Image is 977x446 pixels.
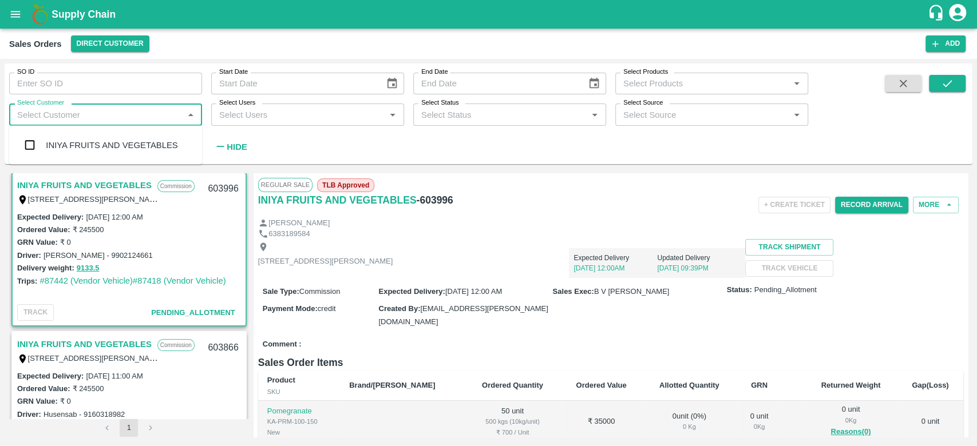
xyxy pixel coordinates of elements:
[211,73,377,94] input: Start Date
[912,381,948,389] b: Gap(Loss)
[60,397,71,405] label: ₹ 0
[913,197,959,213] button: More
[17,397,58,405] label: GRN Value:
[52,9,116,20] b: Supply Chain
[594,287,669,296] span: B V [PERSON_NAME]
[17,277,37,285] label: Trips:
[219,98,255,107] label: Select Users
[201,176,245,202] div: 603996
[268,229,310,240] p: 6383189584
[813,404,888,439] div: 0 unit
[86,372,143,380] label: [DATE] 11:00 AM
[821,381,881,389] b: Returned Weight
[201,334,245,361] div: 603866
[46,139,177,152] div: INIYA FRUITS AND VEGETABLES
[583,73,605,94] button: Choose date
[445,287,502,296] span: [DATE] 12:00 AM
[789,107,804,122] button: Open
[157,339,195,351] p: Commission
[623,98,663,107] label: Select Source
[86,213,143,221] label: [DATE] 12:00 AM
[258,192,417,208] a: INIYA FRUITS AND VEGETABLES
[651,421,727,432] div: 0 Kg
[2,1,29,27] button: open drawer
[657,263,741,273] p: [DATE] 09:39PM
[17,337,152,352] a: INIYA FRUITS AND VEGETABLES
[28,353,163,363] label: [STREET_ADDRESS][PERSON_NAME]
[17,410,41,419] label: Driver:
[258,178,313,192] span: Regular Sale
[835,197,908,213] button: Record Arrival
[263,339,302,350] label: Comment :
[745,421,773,432] div: 0 Kg
[219,67,248,77] label: Start Date
[72,384,104,393] label: ₹ 245500
[623,67,668,77] label: Select Products
[659,381,719,389] b: Allotted Quantity
[267,376,295,384] b: Product
[927,4,947,25] div: customer-support
[17,238,58,246] label: GRN Value:
[813,425,888,439] button: Reasons(0)
[727,285,752,296] label: Status:
[576,381,626,389] b: Ordered Value
[421,67,448,77] label: End Date
[465,401,560,443] td: 50 unit
[183,107,198,122] button: Close
[299,287,341,296] span: Commission
[17,384,70,393] label: Ordered Value:
[39,276,133,285] a: #87442 (Vendor Vehicle)
[133,276,226,285] a: #87418 (Vendor Vehicle)
[587,107,602,122] button: Open
[211,137,250,157] button: Hide
[17,67,34,77] label: SO ID
[619,107,786,122] input: Select Source
[482,381,543,389] b: Ordered Quantity
[9,37,62,51] div: Sales Orders
[789,76,804,91] button: Open
[378,304,548,325] span: [EMAIL_ADDRESS][PERSON_NAME][DOMAIN_NAME]
[215,107,382,122] input: Select Users
[13,107,180,122] input: Select Customer
[71,35,149,52] button: Select DC
[227,142,247,152] strong: Hide
[17,178,152,193] a: INIYA FRUITS AND VEGETABLES
[43,251,153,260] label: [PERSON_NAME] - 9902124661
[657,253,741,263] p: Updated Delivery
[421,98,459,107] label: Select Status
[925,35,966,52] button: Add
[573,263,657,273] p: [DATE] 12:00AM
[573,253,657,263] p: Expected Delivery
[263,287,299,296] label: Sale Type :
[417,107,584,122] input: Select Status
[72,225,104,234] label: ₹ 245500
[619,76,786,91] input: Select Products
[267,406,331,417] p: Pomegranate
[17,98,64,107] label: Select Customer
[317,178,374,192] span: TLB Approved
[474,416,551,427] div: 500 kgs (10kg/unit)
[378,304,420,313] label: Created By :
[381,73,403,94] button: Choose date
[349,381,435,389] b: Brand/[PERSON_NAME]
[813,415,888,425] div: 0 Kg
[120,419,138,437] button: page 1
[947,2,968,26] div: account of current user
[553,287,594,296] label: Sales Exec :
[17,251,41,260] label: Driver:
[9,73,202,94] input: Enter SO ID
[267,416,331,427] div: KA-PRM-100-150
[378,287,445,296] label: Expected Delivery :
[560,401,643,443] td: ₹ 35000
[413,73,579,94] input: End Date
[263,304,318,313] label: Payment Mode :
[897,401,963,443] td: 0 unit
[258,355,963,371] h6: Sales Order Items
[267,387,331,397] div: SKU
[258,256,393,267] p: [STREET_ADDRESS][PERSON_NAME]
[96,419,161,437] nav: pagination navigation
[52,6,927,22] a: Supply Chain
[17,264,74,272] label: Delivery weight:
[318,304,336,313] span: credit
